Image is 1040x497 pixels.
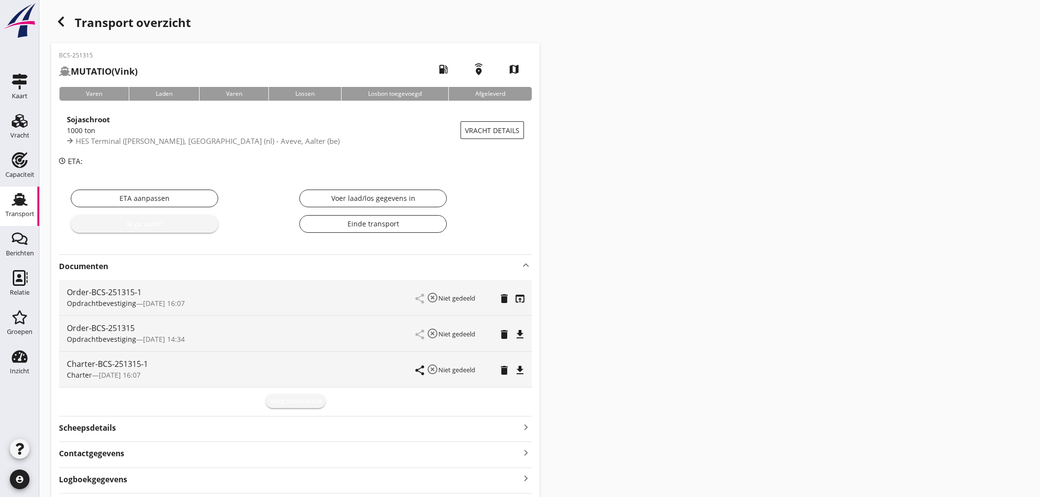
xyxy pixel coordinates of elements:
[438,294,475,303] small: Niet gedeeld
[461,121,524,139] button: Vracht details
[465,55,492,83] i: emergency_share
[299,215,447,233] button: Einde transport
[12,93,28,99] div: Kaart
[67,125,461,136] div: 1000 ton
[514,293,526,304] i: open_in_browser
[514,364,526,376] i: file_download
[59,261,520,272] strong: Documenten
[71,190,218,207] button: ETA aanpassen
[268,87,341,101] div: Lossen
[498,364,510,376] i: delete
[67,286,416,298] div: Order-BCS-251315-1
[10,469,29,489] i: account_circle
[67,299,136,308] span: Opdrachtbevestiging
[341,87,448,101] div: Losbon toegevoegd
[430,55,457,83] i: local_gas_station
[67,298,416,308] div: —
[500,55,528,83] i: map
[498,293,510,304] i: delete
[10,289,29,296] div: Relatie
[308,193,438,203] div: Voer laad/los gegevens in
[266,394,325,408] button: Voeg bestand toe
[71,215,218,233] button: Ik ga varen
[427,363,438,375] i: highlight_off
[67,370,92,380] span: Charter
[308,219,438,229] div: Einde transport
[498,329,510,340] i: delete
[427,328,438,339] i: highlight_off
[67,370,416,380] div: —
[79,219,210,229] div: Ik ga varen
[67,114,110,124] strong: Sojaschroot
[520,446,532,459] i: keyboard_arrow_right
[5,171,34,178] div: Capaciteit
[199,87,269,101] div: Varen
[67,322,416,334] div: Order-BCS-251315
[71,65,112,77] strong: MUTATIO
[10,368,29,374] div: Inzicht
[68,156,83,166] span: ETA:
[520,420,532,434] i: keyboard_arrow_right
[427,292,438,304] i: highlight_off
[67,358,416,370] div: Charter-BCS-251315-1
[7,329,32,335] div: Groepen
[143,334,185,344] span: [DATE] 14:34
[59,65,138,78] h2: (Vink)
[438,330,475,338] small: Niet gedeeld
[448,87,532,101] div: Afgeleverd
[514,329,526,340] i: file_download
[67,334,136,344] span: Opdrachtbevestiging
[465,125,520,136] span: Vracht details
[59,448,124,459] strong: Contactgegevens
[129,87,199,101] div: Laden
[2,2,37,39] img: logo-small.a267ee39.svg
[299,190,447,207] button: Voer laad/los gegevens in
[10,132,29,138] div: Vracht
[79,193,210,203] div: ETA aanpassen
[520,472,532,485] i: keyboard_arrow_right
[6,250,34,256] div: Berichten
[270,396,321,406] div: Voeg bestand toe
[51,12,540,35] div: Transport overzicht
[99,370,141,380] span: [DATE] 16:07
[414,364,426,376] i: share
[438,365,475,374] small: Niet gedeeld
[67,334,416,344] div: —
[59,109,532,152] a: Sojaschroot1000 tonHES Terminal ([PERSON_NAME]), [GEOGRAPHIC_DATA] (nl) - Aveve, Aalter (be)Vrach...
[59,51,138,60] p: BCS-251315
[76,136,340,146] span: HES Terminal ([PERSON_NAME]), [GEOGRAPHIC_DATA] (nl) - Aveve, Aalter (be)
[59,422,116,434] strong: Scheepsdetails
[59,474,127,485] strong: Logboekgegevens
[59,87,129,101] div: Varen
[5,211,34,217] div: Transport
[143,299,185,308] span: [DATE] 16:07
[520,259,532,271] i: keyboard_arrow_up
